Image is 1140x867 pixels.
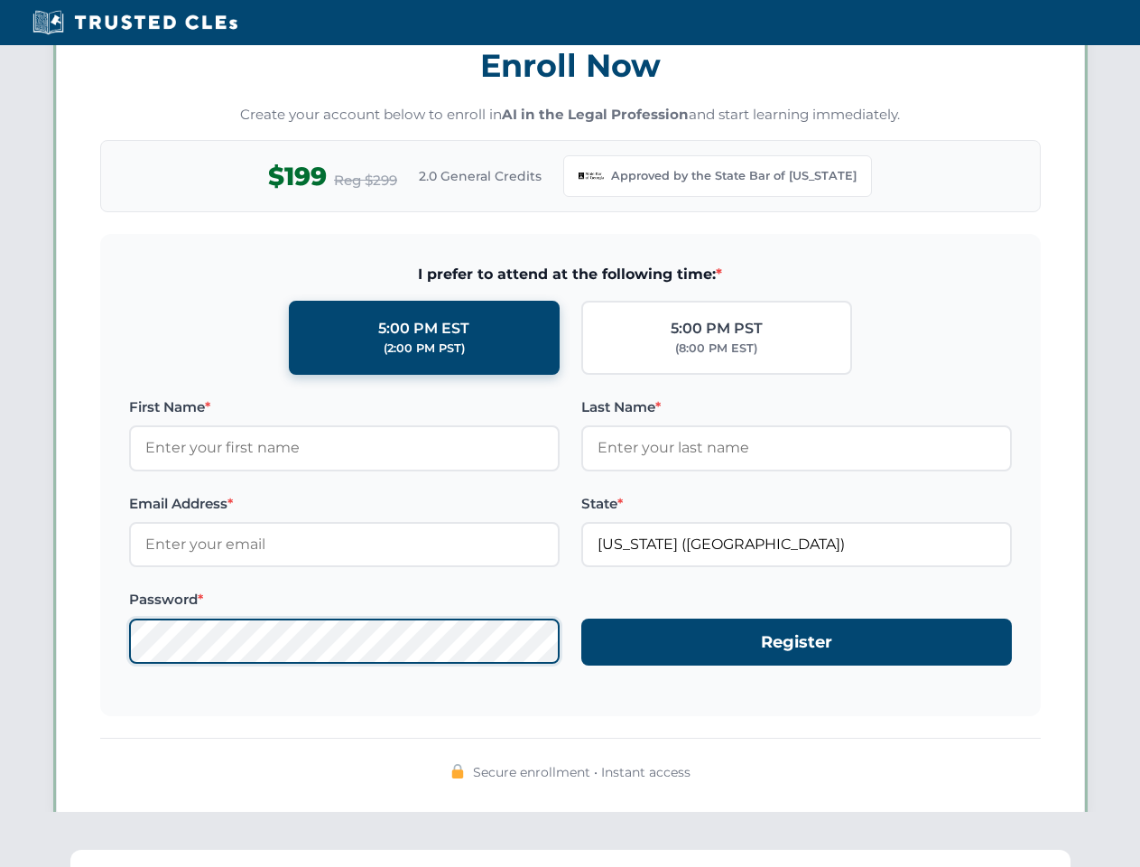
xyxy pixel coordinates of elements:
img: Georgia Bar [579,163,604,189]
span: Approved by the State Bar of [US_STATE] [611,167,857,185]
div: (8:00 PM EST) [675,340,757,358]
label: First Name [129,396,560,418]
button: Register [581,619,1012,667]
div: 5:00 PM PST [671,317,763,340]
div: 5:00 PM EST [378,317,469,340]
input: Georgia (GA) [581,522,1012,567]
span: Secure enrollment • Instant access [473,762,690,782]
p: Create your account below to enroll in and start learning immediately. [100,105,1041,126]
div: (2:00 PM PST) [384,340,465,358]
input: Enter your email [129,522,560,567]
h3: Enroll Now [100,37,1041,94]
label: Password [129,589,560,611]
img: 🔒 [450,764,465,778]
span: Reg $299 [334,170,397,191]
span: 2.0 General Credits [419,166,542,186]
strong: AI in the Legal Profession [502,106,689,123]
input: Enter your first name [129,425,560,471]
span: I prefer to attend at the following time: [129,263,1012,286]
input: Enter your last name [581,425,1012,471]
label: State [581,493,1012,515]
img: Trusted CLEs [27,9,243,36]
span: $199 [268,156,327,197]
label: Last Name [581,396,1012,418]
label: Email Address [129,493,560,515]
